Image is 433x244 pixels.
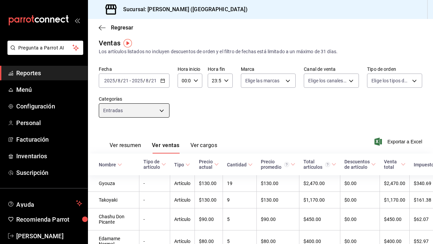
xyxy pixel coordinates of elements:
[117,78,121,83] input: --
[145,78,149,83] input: --
[299,208,340,230] td: $450.00
[110,142,217,154] div: navigation tabs
[170,192,195,208] td: Artículo
[99,48,422,55] div: Los artículos listados no incluyen descuentos de orden y el filtro de fechas está limitado a un m...
[261,159,295,170] span: Precio promedio
[88,208,139,230] td: Chashu Don Picante
[199,159,213,170] div: Precio actual
[241,67,296,72] label: Marca
[16,199,73,207] span: Ayuda
[118,5,248,14] h3: Sucursal: [PERSON_NAME] ([GEOGRAPHIC_DATA])
[139,192,170,208] td: -
[261,159,289,170] div: Precio promedio
[99,67,169,72] label: Fecha
[104,78,115,83] input: ----
[18,44,73,52] span: Pregunta a Parrot AI
[227,162,247,167] div: Cantidad
[195,175,223,192] td: $130.00
[16,135,82,144] span: Facturación
[170,175,195,192] td: Artículo
[223,208,257,230] td: 5
[257,175,299,192] td: $130.00
[5,49,83,56] a: Pregunta a Parrot AI
[123,78,129,83] input: --
[16,151,82,161] span: Inventarios
[340,175,380,192] td: $0.00
[174,162,190,167] span: Tipo
[16,231,82,241] span: [PERSON_NAME]
[384,159,400,170] div: Venta total
[367,67,422,72] label: Tipo de orden
[7,41,83,55] button: Pregunta a Parrot AI
[88,175,139,192] td: Gyouza
[284,162,289,167] svg: Precio promedio = Total artículos / cantidad
[16,168,82,177] span: Suscripción
[223,192,257,208] td: 9
[299,175,340,192] td: $2,470.00
[190,142,218,154] button: Ver cargos
[16,215,82,224] span: Recomienda Parrot
[139,208,170,230] td: -
[380,208,410,230] td: $450.00
[340,208,380,230] td: $0.00
[227,162,253,167] span: Cantidad
[99,162,122,167] span: Nombre
[115,78,117,83] span: /
[143,159,166,170] span: Tipo de artículo
[88,192,139,208] td: Takoyaki
[299,192,340,208] td: $1,170.00
[380,192,410,208] td: $1,170.00
[16,118,82,127] span: Personal
[170,208,195,230] td: Artículo
[16,68,82,78] span: Reportes
[257,208,299,230] td: $90.00
[304,67,359,72] label: Canal de venta
[344,159,376,170] span: Descuentos de artículo
[16,85,82,94] span: Menú
[245,77,280,84] span: Elige las marcas
[151,78,157,83] input: --
[149,78,151,83] span: /
[74,18,80,23] button: open_drawer_menu
[99,97,169,101] label: Categorías
[371,77,410,84] span: Elige los tipos de orden
[303,159,336,170] span: Total artículos
[110,142,141,154] button: Ver resumen
[99,38,120,48] div: Ventas
[344,159,370,170] div: Descuentos de artículo
[376,138,422,146] button: Exportar a Excel
[380,175,410,192] td: $2,470.00
[143,78,145,83] span: /
[130,78,131,83] span: -
[325,162,330,167] svg: El total artículos considera cambios de precios en los artículos así como costos adicionales por ...
[174,162,184,167] div: Tipo
[99,162,116,167] div: Nombre
[308,77,346,84] span: Elige los canales de venta
[208,67,232,72] label: Hora fin
[103,107,123,114] span: Entradas
[16,102,82,111] span: Configuración
[195,208,223,230] td: $90.00
[223,175,257,192] td: 19
[340,192,380,208] td: $0.00
[143,159,160,170] div: Tipo de artículo
[257,192,299,208] td: $130.00
[195,192,223,208] td: $130.00
[111,24,133,31] span: Regresar
[152,142,180,154] button: Ver ventas
[139,175,170,192] td: -
[199,159,219,170] span: Precio actual
[123,39,132,47] img: Tooltip marker
[384,159,406,170] span: Venta total
[178,67,202,72] label: Hora inicio
[99,24,133,31] button: Regresar
[303,159,330,170] div: Total artículos
[121,78,123,83] span: /
[132,78,143,83] input: ----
